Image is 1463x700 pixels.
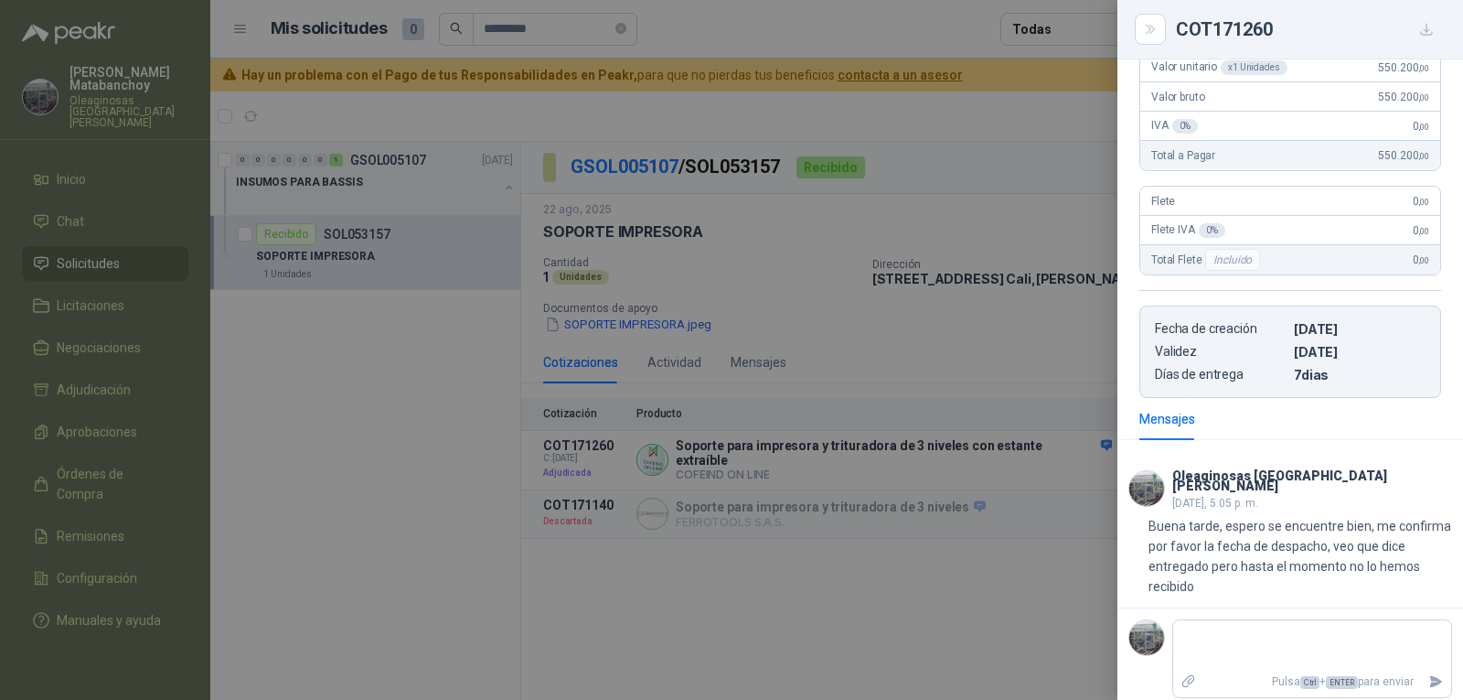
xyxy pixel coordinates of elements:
[1176,15,1441,44] div: COT171260
[1151,223,1225,238] span: Flete IVA
[1151,195,1175,208] span: Flete
[1151,249,1264,271] span: Total Flete
[1129,620,1164,655] img: Company Logo
[1418,197,1429,207] span: ,00
[1155,321,1287,337] p: Fecha de creación
[1129,471,1164,506] img: Company Logo
[1172,119,1199,134] div: 0 %
[1418,151,1429,161] span: ,00
[1413,195,1429,208] span: 0
[1421,666,1451,698] button: Enviar
[1418,92,1429,102] span: ,00
[1294,344,1426,360] p: [DATE]
[1155,367,1287,382] p: Días de entrega
[1151,91,1204,103] span: Valor bruto
[1294,321,1426,337] p: [DATE]
[1173,666,1204,698] label: Adjuntar archivos
[1418,122,1429,132] span: ,00
[1418,255,1429,265] span: ,00
[1151,149,1215,162] span: Total a Pagar
[1172,497,1258,510] span: [DATE], 5:05 p. m.
[1418,226,1429,236] span: ,00
[1413,224,1429,237] span: 0
[1294,367,1426,382] p: 7 dias
[1413,120,1429,133] span: 0
[1378,61,1429,74] span: 550.200
[1413,253,1429,266] span: 0
[1418,63,1429,73] span: ,00
[1326,676,1358,689] span: ENTER
[1139,18,1161,40] button: Close
[1155,344,1287,360] p: Validez
[1172,471,1452,491] h3: Oleaginosas [GEOGRAPHIC_DATA][PERSON_NAME]
[1378,91,1429,103] span: 550.200
[1300,676,1319,689] span: Ctrl
[1204,666,1422,698] p: Pulsa + para enviar
[1221,60,1287,75] div: x 1 Unidades
[1139,409,1195,429] div: Mensajes
[1205,249,1260,271] div: Incluido
[1199,223,1225,238] div: 0 %
[1378,149,1429,162] span: 550.200
[1148,516,1452,597] p: Buena tarde, espero se encuentre bien, me confirma por favor la fecha de despacho, veo que dice e...
[1151,119,1198,134] span: IVA
[1151,60,1287,75] span: Valor unitario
